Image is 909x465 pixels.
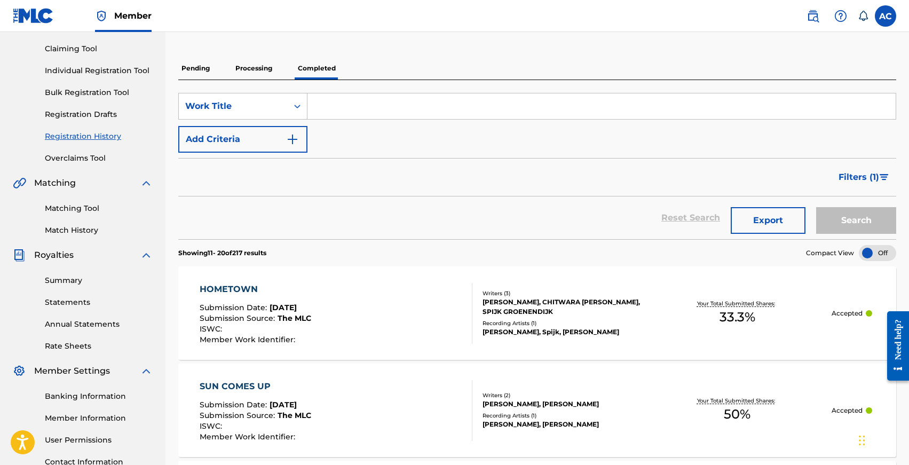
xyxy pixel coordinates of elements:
[95,10,108,22] img: Top Rightsholder
[858,11,868,21] div: Notifications
[45,413,153,424] a: Member Information
[200,432,298,442] span: Member Work Identifier :
[802,5,824,27] a: Public Search
[45,319,153,330] a: Annual Statements
[13,8,54,23] img: MLC Logo
[232,57,275,80] p: Processing
[856,414,909,465] iframe: Chat Widget
[45,341,153,352] a: Rate Sheets
[178,248,266,258] p: Showing 11 - 20 of 217 results
[200,400,270,409] span: Submission Date :
[830,5,851,27] div: Help
[839,171,879,184] span: Filters ( 1 )
[270,400,297,409] span: [DATE]
[45,131,153,142] a: Registration History
[200,411,278,420] span: Submission Source :
[295,57,339,80] p: Completed
[483,327,643,337] div: [PERSON_NAME], Spijk, [PERSON_NAME]
[278,313,311,323] span: The MLC
[45,109,153,120] a: Registration Drafts
[832,309,863,318] p: Accepted
[806,248,854,258] span: Compact View
[483,289,643,297] div: Writers ( 3 )
[45,203,153,214] a: Matching Tool
[483,412,643,420] div: Recording Artists ( 1 )
[270,303,297,312] span: [DATE]
[724,405,750,424] span: 50 %
[697,397,778,405] p: Your Total Submitted Shares:
[879,303,909,389] iframe: Resource Center
[875,5,896,27] div: User Menu
[13,365,26,377] img: Member Settings
[731,207,805,234] button: Export
[13,249,26,262] img: Royalties
[185,100,281,113] div: Work Title
[483,420,643,429] div: [PERSON_NAME], [PERSON_NAME]
[178,266,896,360] a: HOMETOWNSubmission Date:[DATE]Submission Source:The MLCISWC:Member Work Identifier:Writers (3)[PE...
[200,303,270,312] span: Submission Date :
[720,308,755,327] span: 33.3 %
[13,177,26,190] img: Matching
[200,335,298,344] span: Member Work Identifier :
[200,380,311,393] div: SUN COMES UP
[697,300,778,308] p: Your Total Submitted Shares:
[832,164,896,191] button: Filters (1)
[45,225,153,236] a: Match History
[483,297,643,317] div: [PERSON_NAME], CHITWARA [PERSON_NAME], SPIJK GROENENDIJK
[178,57,213,80] p: Pending
[880,174,889,180] img: filter
[859,424,865,456] div: Trascina
[807,10,819,22] img: search
[278,411,311,420] span: The MLC
[178,364,896,457] a: SUN COMES UPSubmission Date:[DATE]Submission Source:The MLCISWC:Member Work Identifier:Writers (2...
[45,43,153,54] a: Claiming Tool
[45,275,153,286] a: Summary
[483,399,643,409] div: [PERSON_NAME], [PERSON_NAME]
[34,177,76,190] span: Matching
[200,421,225,431] span: ISWC :
[140,249,153,262] img: expand
[832,406,863,415] p: Accepted
[45,65,153,76] a: Individual Registration Tool
[34,249,74,262] span: Royalties
[140,365,153,377] img: expand
[45,297,153,308] a: Statements
[834,10,847,22] img: help
[483,319,643,327] div: Recording Artists ( 1 )
[178,93,896,239] form: Search Form
[140,177,153,190] img: expand
[483,391,643,399] div: Writers ( 2 )
[45,87,153,98] a: Bulk Registration Tool
[45,153,153,164] a: Overclaims Tool
[286,133,299,146] img: 9d2ae6d4665cec9f34b9.svg
[856,414,909,465] div: Widget chat
[200,313,278,323] span: Submission Source :
[200,283,311,296] div: HOMETOWN
[34,365,110,377] span: Member Settings
[200,324,225,334] span: ISWC :
[178,126,307,153] button: Add Criteria
[114,10,152,22] span: Member
[45,391,153,402] a: Banking Information
[45,435,153,446] a: User Permissions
